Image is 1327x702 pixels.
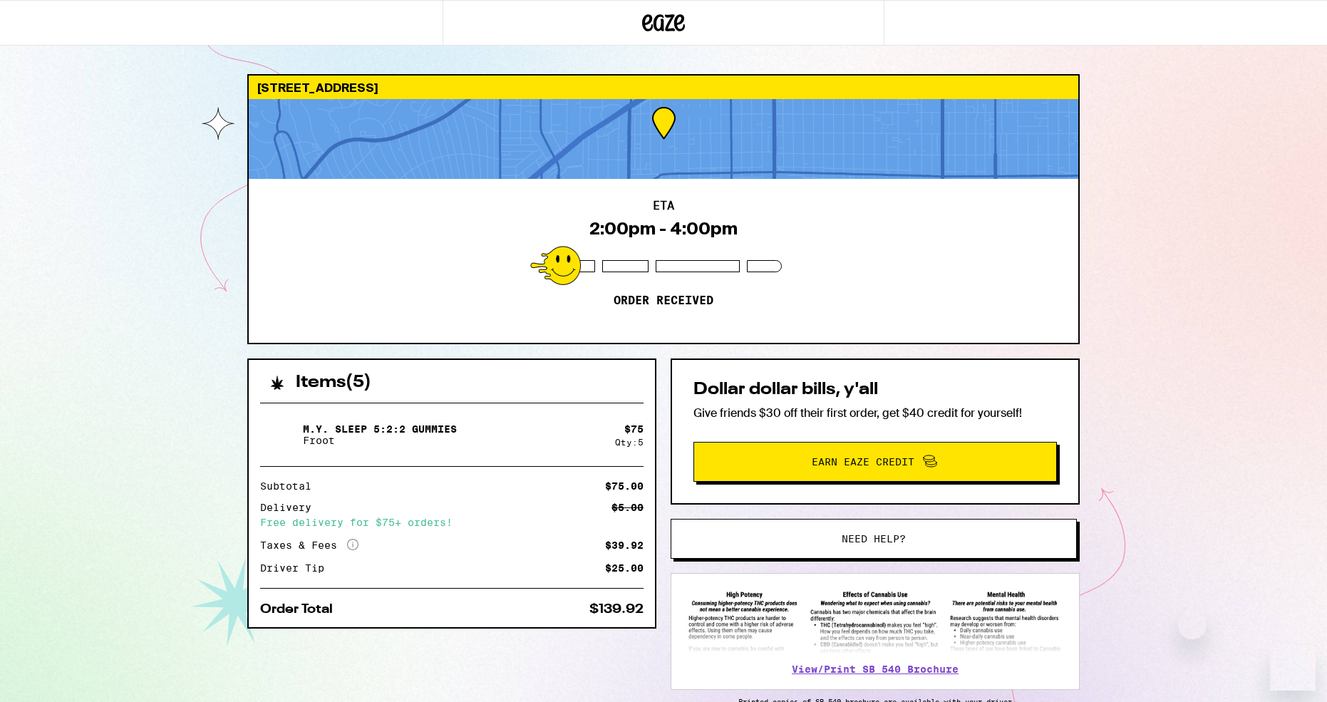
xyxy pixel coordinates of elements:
h2: Dollar dollar bills, y'all [693,381,1057,398]
div: 2:00pm - 4:00pm [589,219,738,239]
div: [STREET_ADDRESS] [249,76,1078,99]
a: View/Print SB 540 Brochure [792,664,959,675]
div: Free delivery for $75+ orders! [260,517,644,527]
img: M.Y. SLEEP 5:2:2 Gummies [260,415,300,455]
p: M.Y. SLEEP 5:2:2 Gummies [303,423,457,435]
iframe: Button to launch messaging window [1270,645,1316,691]
div: $139.92 [589,603,644,616]
h2: ETA [653,200,674,212]
div: $5.00 [611,502,644,512]
span: Need help? [842,534,906,544]
iframe: Close message [1178,611,1207,639]
span: Earn Eaze Credit [812,457,914,467]
button: Earn Eaze Credit [693,442,1057,482]
div: $25.00 [605,563,644,573]
div: $75.00 [605,481,644,491]
div: Qty: 5 [615,438,644,447]
img: SB 540 Brochure preview [686,588,1065,654]
button: Need help? [671,519,1077,559]
div: Delivery [260,502,321,512]
div: $39.92 [605,540,644,550]
div: Order Total [260,603,343,616]
p: Froot [303,435,457,446]
p: Order received [614,294,713,308]
p: Give friends $30 off their first order, get $40 credit for yourself! [693,406,1057,420]
div: Driver Tip [260,563,334,573]
div: Taxes & Fees [260,539,358,552]
div: $ 75 [624,423,644,435]
div: Subtotal [260,481,321,491]
h2: Items ( 5 ) [296,374,371,391]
